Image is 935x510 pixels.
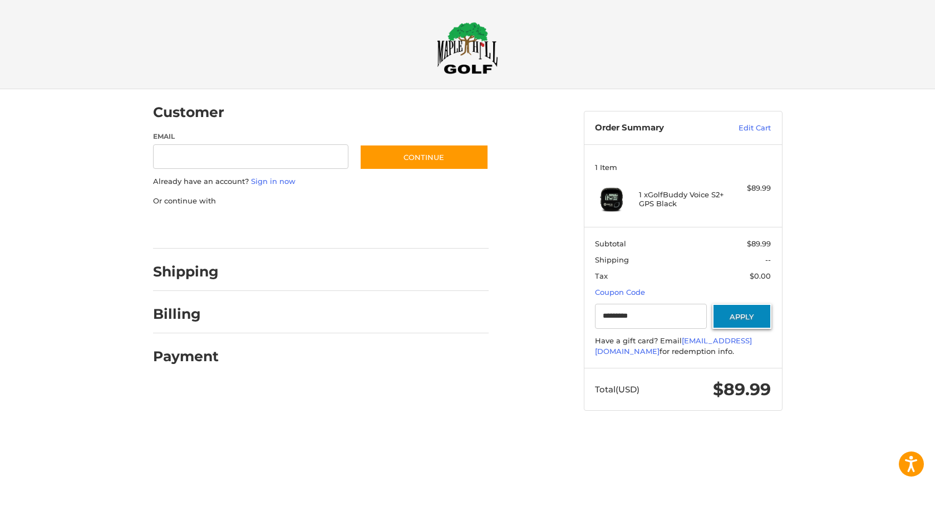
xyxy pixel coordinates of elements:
a: Edit Cart [715,123,771,134]
h2: Customer [153,104,224,121]
div: Have a gift card? Email for redemption info. [595,336,771,357]
a: Sign in now [251,177,296,186]
div: $89.99 [727,183,771,194]
img: Maple Hill Golf [437,22,498,74]
span: Tax [595,271,608,280]
iframe: PayPal-paypal [149,217,233,237]
p: Already have an account? [153,176,489,187]
span: Total (USD) [595,384,639,395]
h4: 1 x GolfBuddy Voice S2+ GPS Black [639,190,724,208]
h3: 1 Item [595,163,771,172]
a: Coupon Code [595,288,645,297]
h2: Payment [153,348,219,365]
label: Email [153,132,349,142]
h2: Shipping [153,263,219,280]
p: Or continue with [153,196,489,207]
iframe: PayPal-venmo [338,217,421,237]
span: Shipping [595,255,629,264]
button: Continue [360,144,489,170]
iframe: PayPal-paylater [244,217,327,237]
span: $89.99 [713,379,771,400]
span: $89.99 [747,239,771,248]
span: -- [765,255,771,264]
h3: Order Summary [595,123,715,134]
h2: Billing [153,305,218,323]
input: Gift Certificate or Coupon Code [595,304,707,329]
button: Apply [712,304,771,329]
span: $0.00 [750,271,771,280]
span: Subtotal [595,239,626,248]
